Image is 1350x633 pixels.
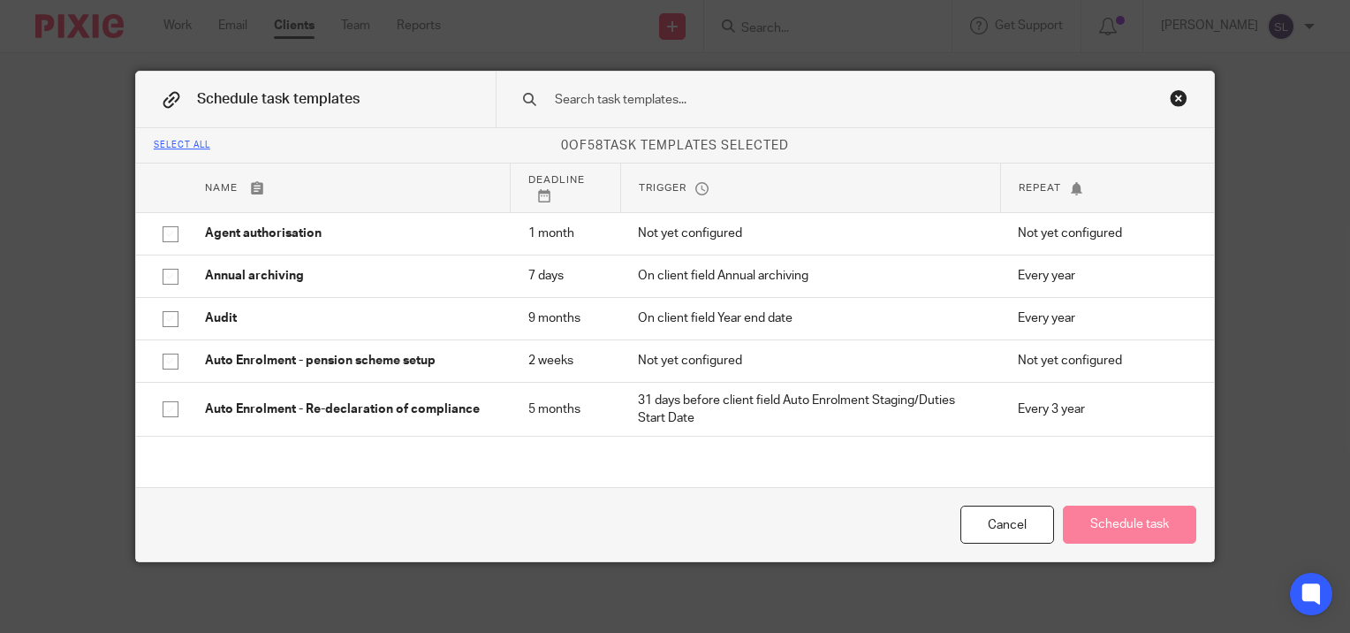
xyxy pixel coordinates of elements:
div: Select all [154,141,210,151]
p: 2 weeks [528,352,603,370]
p: Annual archiving [205,267,493,285]
p: Not yet configured [1018,352,1187,370]
span: Name [205,183,238,193]
p: of task templates selected [136,137,1214,155]
p: Repeat [1019,180,1187,195]
p: 9 months [528,309,603,327]
p: 1 month [528,225,603,242]
p: Trigger [639,180,982,195]
span: 58 [588,140,603,152]
p: Audit [205,309,493,327]
p: Not yet configured [638,352,982,370]
p: Auto Enrolment - pension scheme setup [205,352,493,370]
p: 7 days [528,267,603,285]
p: On client field Annual archiving [638,267,982,285]
p: Every year [1018,267,1187,285]
p: Not yet configured [638,225,982,242]
div: Cancel [960,506,1054,544]
p: On client field Year end date [638,309,982,327]
input: Search task templates... [553,90,1107,110]
p: Every year [1018,309,1187,327]
p: Every 3 year [1018,400,1187,418]
div: Close this dialog window [1170,89,1187,107]
span: Schedule task templates [197,92,360,106]
p: Auto Enrolment - Re-declaration of compliance [205,400,493,418]
p: Not yet configured [1018,225,1187,242]
button: Schedule task [1063,506,1196,544]
p: Agent authorisation [205,225,493,242]
p: 31 days before client field Auto Enrolment Staging/Duties Start Date [638,392,982,428]
p: 5 months [528,400,603,418]
p: Deadline [528,172,602,202]
span: 0 [561,140,569,152]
